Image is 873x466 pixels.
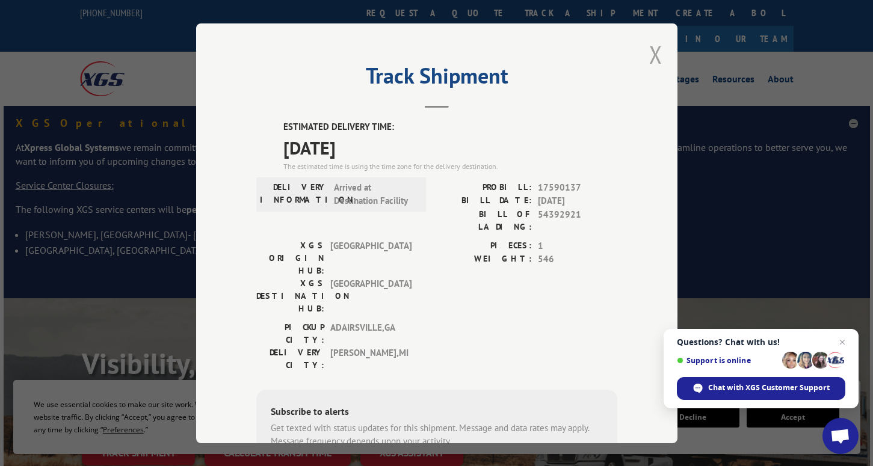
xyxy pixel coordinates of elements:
span: [DATE] [538,194,617,208]
span: Support is online [677,356,778,365]
label: XGS DESTINATION HUB: [256,277,324,314]
span: [PERSON_NAME] , MI [330,346,412,371]
div: The estimated time is using the time zone for the delivery destination. [283,161,617,171]
a: Open chat [822,418,859,454]
div: Get texted with status updates for this shipment. Message and data rates may apply. Message frequ... [271,421,603,448]
span: [GEOGRAPHIC_DATA] [330,277,412,314]
span: 54392921 [538,207,617,233]
label: DELIVERY CITY: [256,346,324,371]
span: Questions? Chat with us! [677,337,845,347]
div: Subscribe to alerts [271,403,603,421]
span: Chat with XGS Customer Support [677,377,845,400]
span: ADAIRSVILLE , GA [330,320,412,346]
label: PROBILL: [437,180,532,194]
h2: Track Shipment [256,67,617,90]
button: Close modal [649,38,662,70]
span: 546 [538,253,617,266]
label: DELIVERY INFORMATION: [260,180,328,207]
label: PIECES: [437,239,532,253]
label: BILL OF LADING: [437,207,532,233]
span: [GEOGRAPHIC_DATA] [330,239,412,277]
label: BILL DATE: [437,194,532,208]
span: Arrived at Destination Facility [334,180,415,207]
span: [DATE] [283,133,617,161]
span: Chat with XGS Customer Support [708,382,830,393]
label: WEIGHT: [437,253,532,266]
label: ESTIMATED DELIVERY TIME: [283,120,617,134]
label: PICKUP CITY: [256,320,324,346]
span: 17590137 [538,180,617,194]
span: 1 [538,239,617,253]
label: XGS ORIGIN HUB: [256,239,324,277]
